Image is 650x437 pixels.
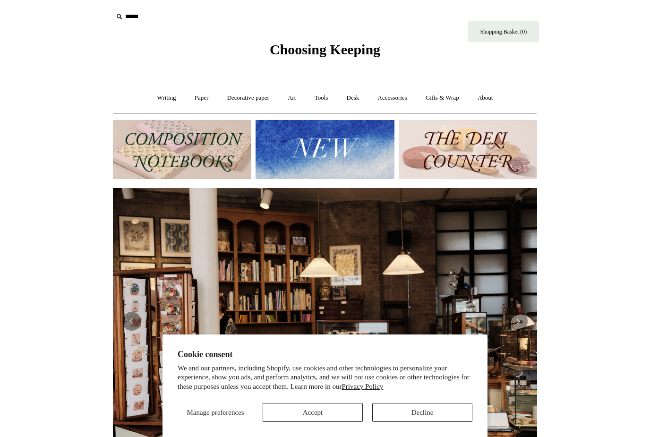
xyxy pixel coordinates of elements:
[263,403,363,422] button: Accept
[372,403,472,422] button: Decline
[186,86,217,111] a: Paper
[469,86,502,111] a: About
[468,21,539,42] a: Shopping Basket (0)
[270,49,380,56] a: Choosing Keeping
[187,409,244,416] span: Manage preferences
[256,120,394,179] img: New.jpg__PID:f73bdf93-380a-4a35-bcfe-7823039498e1
[122,312,141,331] button: Previous
[270,42,380,57] span: Choosing Keeping
[178,403,253,422] button: Manage preferences
[509,312,528,331] button: Next
[306,86,337,111] a: Tools
[149,86,185,111] a: Writing
[178,350,472,360] h2: Cookie consent
[113,120,251,179] img: 202302 Composition ledgers.jpg__PID:69722ee6-fa44-49dd-a067-31375e5d54ec
[342,383,383,390] a: Privacy Policy
[338,86,368,111] a: Desk
[417,86,468,111] a: Gifts & Wrap
[279,86,304,111] a: Art
[178,364,472,392] p: We and our partners, including Shopify, use cookies and other technologies to personalize your ex...
[399,120,537,179] img: The Deli Counter
[219,86,278,111] a: Decorative paper
[369,86,416,111] a: Accessories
